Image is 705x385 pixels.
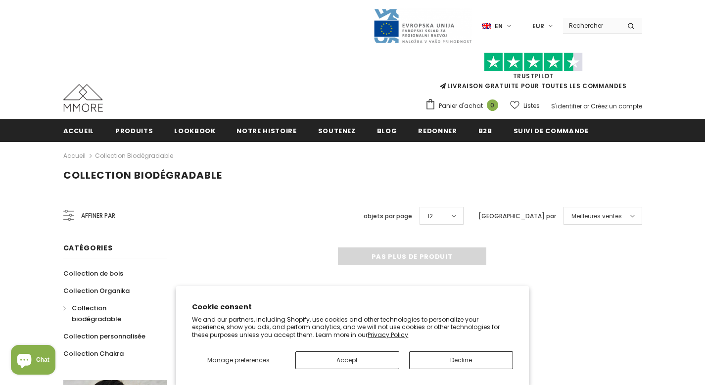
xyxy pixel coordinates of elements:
[63,299,156,328] a: Collection biodégradable
[513,72,554,80] a: TrustPilot
[439,101,483,111] span: Panier d'achat
[63,269,123,278] span: Collection de bois
[571,211,622,221] span: Meilleures ventes
[63,332,145,341] span: Collection personnalisée
[63,328,145,345] a: Collection personnalisée
[174,126,215,136] span: Lookbook
[478,211,556,221] label: [GEOGRAPHIC_DATA] par
[115,119,153,142] a: Produits
[63,243,113,253] span: Catégories
[318,119,356,142] a: soutenez
[207,356,270,364] span: Manage preferences
[495,21,503,31] span: en
[192,351,285,369] button: Manage preferences
[514,119,589,142] a: Suivi de commande
[563,18,620,33] input: Search Site
[551,102,582,110] a: S'identifier
[8,345,58,377] inbox-online-store-chat: Shopify online store chat
[425,57,642,90] span: LIVRAISON GRATUITE POUR TOUTES LES COMMANDES
[482,22,491,30] img: i-lang-1.png
[487,99,498,111] span: 0
[63,265,123,282] a: Collection de bois
[418,119,457,142] a: Redonner
[63,349,124,358] span: Collection Chakra
[174,119,215,142] a: Lookbook
[591,102,642,110] a: Créez un compte
[418,126,457,136] span: Redonner
[115,126,153,136] span: Produits
[523,101,540,111] span: Listes
[192,302,513,312] h2: Cookie consent
[63,84,103,112] img: Cas MMORE
[318,126,356,136] span: soutenez
[373,21,472,30] a: Javni Razpis
[409,351,513,369] button: Decline
[514,126,589,136] span: Suivi de commande
[478,119,492,142] a: B2B
[63,150,86,162] a: Accueil
[532,21,544,31] span: EUR
[95,151,173,160] a: Collection biodégradable
[192,316,513,339] p: We and our partners, including Shopify, use cookies and other technologies to personalize your ex...
[484,52,583,72] img: Faites confiance aux étoiles pilotes
[377,119,397,142] a: Blog
[63,168,222,182] span: Collection biodégradable
[368,331,408,339] a: Privacy Policy
[63,126,94,136] span: Accueil
[510,97,540,114] a: Listes
[583,102,589,110] span: or
[425,98,503,113] a: Panier d'achat 0
[295,351,399,369] button: Accept
[63,282,130,299] a: Collection Organika
[364,211,412,221] label: objets par page
[478,126,492,136] span: B2B
[72,303,121,324] span: Collection biodégradable
[63,286,130,295] span: Collection Organika
[236,119,296,142] a: Notre histoire
[236,126,296,136] span: Notre histoire
[81,210,115,221] span: Affiner par
[427,211,433,221] span: 12
[377,126,397,136] span: Blog
[63,119,94,142] a: Accueil
[63,345,124,362] a: Collection Chakra
[373,8,472,44] img: Javni Razpis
